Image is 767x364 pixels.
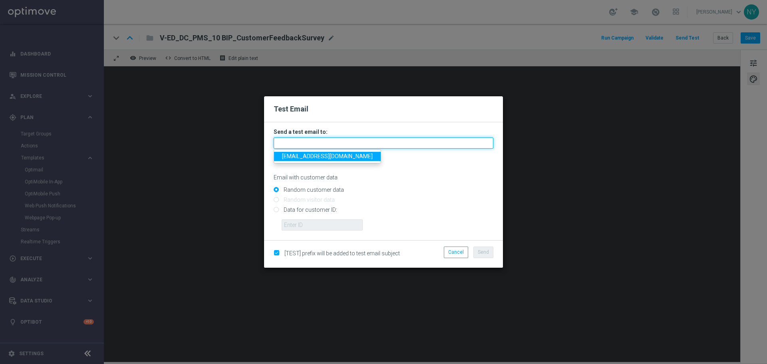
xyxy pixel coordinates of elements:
h2: Test Email [274,104,493,114]
p: Email with customer data [274,174,493,181]
span: [TEST] prefix will be added to test email subject [284,250,400,257]
h3: Send a test email to: [274,128,493,135]
a: [EMAIL_ADDRESS][DOMAIN_NAME] [274,152,381,161]
span: [EMAIL_ADDRESS][DOMAIN_NAME] [282,153,373,159]
button: Send [473,247,493,258]
input: Enter ID [282,219,363,231]
span: Send [478,249,489,255]
button: Cancel [444,247,468,258]
p: Separate multiple addresses with commas [274,151,493,158]
label: Random customer data [282,186,344,193]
